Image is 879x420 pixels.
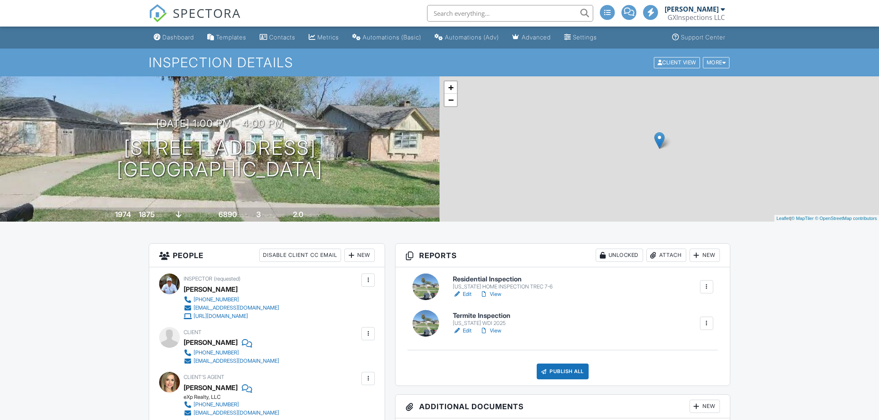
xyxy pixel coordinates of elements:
div: Disable Client CC Email [259,249,341,262]
h3: People [149,244,385,267]
h6: Residential Inspection [453,276,552,283]
a: Templates [204,30,250,45]
div: Templates [216,34,246,41]
h1: Inspection Details [149,55,730,70]
a: SPECTORA [149,11,241,29]
span: sq. ft. [156,212,168,218]
div: Dashboard [162,34,194,41]
span: bathrooms [304,212,328,218]
div: Client View [654,57,700,68]
a: Leaflet [776,216,790,221]
a: [PERSON_NAME] [184,381,238,394]
h6: Termite Inspection [453,312,511,320]
a: © MapTiler [791,216,814,221]
a: [EMAIL_ADDRESS][DOMAIN_NAME] [184,304,279,312]
div: New [690,400,720,413]
a: [PHONE_NUMBER] [184,400,279,409]
div: New [690,249,720,262]
span: Built [105,212,114,218]
span: Lot Size [200,212,217,218]
a: View [480,290,501,298]
div: [US_STATE] WDI 2025 [453,320,511,327]
div: [PHONE_NUMBER] [194,349,239,356]
a: Termite Inspection [US_STATE] WDI 2025 [453,312,511,327]
a: Metrics [305,30,342,45]
a: Automations (Basic) [349,30,425,45]
a: Edit [453,290,471,298]
div: 1974 [115,210,131,219]
a: [URL][DOMAIN_NAME] [184,312,279,320]
a: View [480,327,501,335]
h3: [DATE] 1:00 pm - 4:00 pm [156,118,284,129]
a: Settings [561,30,600,45]
h3: Additional Documents [395,395,730,418]
div: 3 [256,210,261,219]
div: 2.0 [293,210,303,219]
h3: Reports [395,244,730,267]
div: [US_STATE] HOME INSPECTION TREC 7-6 [453,283,552,290]
a: Edit [453,327,471,335]
a: [PHONE_NUMBER] [184,295,279,304]
a: [EMAIL_ADDRESS][DOMAIN_NAME] [184,357,279,365]
span: Inspector [184,276,212,282]
a: © OpenStreetMap contributors [815,216,877,221]
div: Advanced [522,34,551,41]
div: Settings [573,34,597,41]
div: Publish All [537,364,589,379]
a: Client View [653,59,702,65]
a: Zoom in [444,81,457,94]
div: [EMAIL_ADDRESS][DOMAIN_NAME] [194,410,279,416]
div: [EMAIL_ADDRESS][DOMAIN_NAME] [194,358,279,364]
div: GXInspections LLC [668,13,725,22]
span: slab [183,212,192,218]
div: [PHONE_NUMBER] [194,296,239,303]
div: [EMAIL_ADDRESS][DOMAIN_NAME] [194,305,279,311]
span: Client's Agent [184,374,224,380]
a: Dashboard [150,30,197,45]
div: [PERSON_NAME] [665,5,719,13]
div: More [703,57,730,68]
div: [PERSON_NAME] [184,336,238,349]
a: [PHONE_NUMBER] [184,349,279,357]
div: Automations (Basic) [363,34,421,41]
span: (requested) [214,276,241,282]
span: sq.ft. [238,212,248,218]
input: Search everything... [427,5,593,22]
div: 6890 [219,210,237,219]
a: Residential Inspection [US_STATE] HOME INSPECTION TREC 7-6 [453,276,552,290]
span: bedrooms [262,212,285,218]
div: [PERSON_NAME] [184,283,238,295]
a: Automations (Advanced) [431,30,502,45]
div: 1875 [139,210,155,219]
div: eXp Realty, LLC [184,394,286,400]
div: Attach [646,249,686,262]
div: New [344,249,375,262]
div: Unlocked [596,249,643,262]
a: Support Center [669,30,729,45]
div: [URL][DOMAIN_NAME] [194,313,248,320]
a: Contacts [256,30,299,45]
div: [PHONE_NUMBER] [194,401,239,408]
div: Support Center [681,34,725,41]
a: [EMAIL_ADDRESS][DOMAIN_NAME] [184,409,279,417]
div: Metrics [317,34,339,41]
a: Advanced [509,30,554,45]
div: Automations (Adv) [445,34,499,41]
a: Zoom out [444,94,457,106]
span: SPECTORA [173,4,241,22]
div: Contacts [269,34,295,41]
img: The Best Home Inspection Software - Spectora [149,4,167,22]
span: Client [184,329,201,335]
div: | [774,215,879,222]
h1: [STREET_ADDRESS] [GEOGRAPHIC_DATA] [117,137,323,181]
